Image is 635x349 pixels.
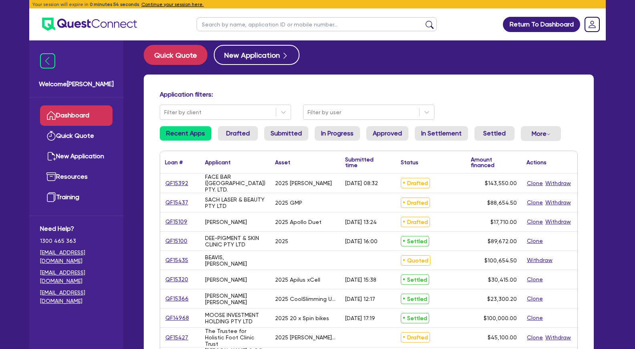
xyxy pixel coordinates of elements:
a: QF15435 [165,256,189,265]
div: FACE BAR ([GEOGRAPHIC_DATA]) PTY. LTD. [205,173,265,193]
div: [DATE] 16:00 [345,238,378,244]
a: Drafted [218,126,258,141]
div: [DATE] 17:19 [345,315,375,321]
span: $45,100.00 [488,334,517,341]
img: new-application [46,151,56,161]
span: Drafted [401,198,430,208]
span: Settled [401,313,429,323]
a: Training [40,187,113,208]
span: $88,654.50 [487,200,517,206]
a: Recent Apps [160,126,211,141]
div: Submitted time [345,157,384,168]
h4: Application filters: [160,91,578,98]
a: QF15427 [165,333,189,342]
button: New Application [214,45,299,65]
button: Withdraw [545,217,571,226]
button: Clone [526,217,543,226]
div: Applicant [205,159,231,165]
span: Need Help? [40,224,113,234]
button: Withdraw [545,198,571,207]
button: Quick Quote [144,45,207,65]
img: icon-menu-close [40,53,55,69]
a: QF15392 [165,179,189,188]
div: [DATE] 08:32 [345,180,378,186]
span: $100,000.00 [484,315,517,321]
div: [PERSON_NAME] [205,276,247,283]
div: MOOSE INVESTMENT HOLDING PTY LTD [205,312,265,325]
span: $100,654.50 [484,257,517,264]
a: QF14968 [165,313,189,323]
span: Settled [401,274,429,285]
a: Submitted [264,126,308,141]
div: 2025 Apilus xCell [275,276,320,283]
span: 0 minutes 54 seconds [90,2,139,7]
a: QF15100 [165,236,188,246]
a: Quick Quote [144,45,214,65]
a: Return To Dashboard [503,17,580,32]
a: QF15320 [165,275,189,284]
img: quest-connect-logo-blue [42,18,137,31]
button: Withdraw [545,179,571,188]
span: Drafted [401,217,430,227]
div: The Trustee for Holistic Foot Clinic Trust [205,328,265,347]
button: Withdraw [545,333,571,342]
div: [DATE] 12:17 [345,296,375,302]
img: resources [46,172,56,182]
button: Clone [526,294,543,303]
div: [DATE] 13:24 [345,219,377,225]
div: [DATE] 15:38 [345,276,376,283]
button: Clone [526,179,543,188]
div: Status [401,159,418,165]
input: Search by name, application ID or mobile number... [197,17,437,31]
span: Settled [401,236,429,246]
span: Settled [401,294,429,304]
div: 2025 20 x Spin bikes [275,315,329,321]
span: Drafted [401,332,430,343]
span: $30,415.00 [488,276,517,283]
div: [PERSON_NAME] [205,219,247,225]
button: Clone [526,198,543,207]
a: Settled [474,126,514,141]
a: In Settlement [415,126,468,141]
div: 2025 [PERSON_NAME] laser device [275,334,336,341]
span: 1300 465 363 [40,237,113,245]
div: 2025 Apollo Duet [275,219,322,225]
span: Welcome [PERSON_NAME] [39,79,114,89]
button: Dropdown toggle [521,126,561,141]
div: Actions [526,159,547,165]
button: Clone [526,275,543,284]
span: $89,672.00 [488,238,517,244]
img: training [46,192,56,202]
div: Amount financed [471,157,517,168]
div: 2025 GMP [275,200,302,206]
div: 2025 [PERSON_NAME] [275,180,332,186]
a: [EMAIL_ADDRESS][DOMAIN_NAME] [40,268,113,285]
a: New Application [40,146,113,167]
button: Withdraw [526,256,553,265]
div: [PERSON_NAME] [PERSON_NAME] [205,293,265,305]
a: Dropdown toggle [582,14,603,35]
span: $23,300.20 [487,296,517,302]
a: QF15109 [165,217,188,226]
a: QF15366 [165,294,189,303]
a: Approved [366,126,408,141]
span: Quoted [401,255,430,266]
div: DEE-PIGMENT & SKIN CLINIC PTY LTD [205,235,265,248]
div: Loan # [165,159,183,165]
div: BEAVIS, [PERSON_NAME] [205,254,265,267]
a: Resources [40,167,113,187]
a: Dashboard [40,105,113,126]
span: $143,550.00 [485,180,517,186]
span: Drafted [401,178,430,188]
button: Clone [526,313,543,323]
img: quick-quote [46,131,56,141]
a: In Progress [315,126,360,141]
span: $17,710.00 [490,219,517,225]
div: 2025 CoolSlimming Ultimate 360 [275,296,336,302]
a: [EMAIL_ADDRESS][DOMAIN_NAME] [40,248,113,265]
a: Quick Quote [40,126,113,146]
div: Asset [275,159,290,165]
button: Continue your session here. [141,1,204,8]
div: SACH LASER & BEAUTY PTY LTD [205,196,265,209]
